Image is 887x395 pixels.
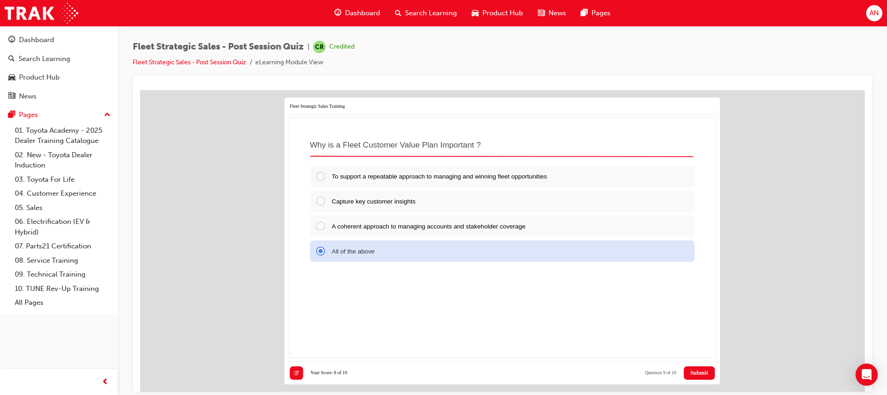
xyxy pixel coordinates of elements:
[104,109,111,121] span: up-icon
[11,123,114,148] a: 01. Toyota Academy - 2025 Dealer Training Catalogue
[550,279,568,286] span: Submit
[191,132,385,139] span: A coherent approach to managing accounts and stakeholder coverage
[4,30,114,106] button: DashboardSearch LearningProduct HubNews
[464,4,530,23] a: car-iconProduct Hub
[308,42,309,52] span: |
[388,4,464,23] a: search-iconSearch Learning
[4,106,114,123] button: Pages
[11,148,114,173] a: 02. New - Toyota Dealer Induction
[19,72,60,83] div: Product Hub
[11,296,114,310] a: All Pages
[482,8,523,19] span: Product Hub
[5,3,78,24] img: Trak
[327,4,388,23] a: guage-iconDashboard
[18,54,70,64] div: Search Learning
[8,36,15,44] span: guage-icon
[472,7,479,19] span: car-icon
[19,110,38,120] div: Pages
[170,280,207,286] div: Your Score: 8 of 10
[170,280,207,285] span: Your Score: 8 of 10
[11,173,114,187] a: 03. Toyota For Life
[4,88,114,105] a: News
[869,8,879,19] span: AN
[19,35,54,45] div: Dashboard
[170,50,341,59] span: Why is a Fleet Customer Value Plan Important ?
[581,7,588,19] span: pages-icon
[150,12,205,19] div: Fleet Strategic Sales Training
[8,55,15,63] span: search-icon
[329,43,355,51] div: Credited
[8,93,15,101] span: news-icon
[133,42,304,52] span: Fleet Strategic Sales - Post Session Quiz
[505,280,536,286] div: Question 9 of 10
[11,239,114,253] a: 07. Parts21 Certification
[4,50,114,68] a: Search Learning
[133,58,246,66] a: Fleet Strategic Sales - Post Session Quiz
[530,4,573,23] a: news-iconNews
[191,157,234,164] span: All of the above
[11,267,114,282] a: 09. Technical Training
[313,41,326,53] span: null-icon
[395,7,401,19] span: search-icon
[856,364,878,386] div: Open Intercom Messenger
[191,107,275,114] span: Capture key customer insights
[255,57,323,68] li: eLearning Module View
[591,8,610,19] span: Pages
[548,8,566,19] span: News
[538,7,545,19] span: news-icon
[11,186,114,201] a: 04. Customer Experience
[8,74,15,82] span: car-icon
[8,111,15,119] span: pages-icon
[4,69,114,86] a: Product Hub
[334,7,341,19] span: guage-icon
[11,215,114,239] a: 06. Electrification (EV & Hybrid)
[11,201,114,215] a: 05. Sales
[573,4,618,23] a: pages-iconPages
[405,8,457,19] span: Search Learning
[11,282,114,296] a: 10. TUNE Rev-Up Training
[4,31,114,49] a: Dashboard
[866,5,882,21] button: AN
[11,253,114,268] a: 08. Service Training
[191,82,407,89] span: To support a repeatable approach to managing and winning fleet opportunities
[345,8,380,19] span: Dashboard
[19,91,37,102] div: News
[102,376,109,388] span: prev-icon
